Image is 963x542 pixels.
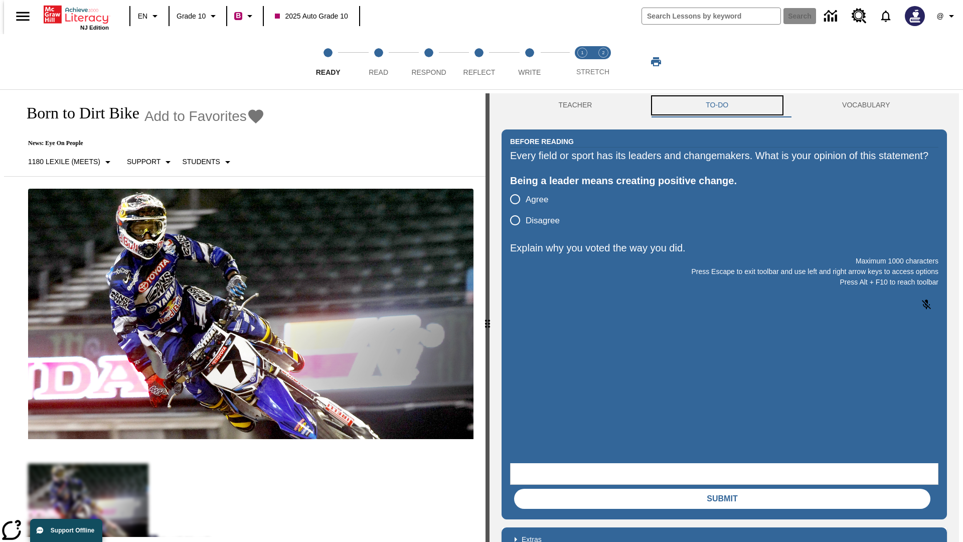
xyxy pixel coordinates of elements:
div: reading [4,93,486,537]
button: Grade: Grade 10, Select a grade [173,7,223,25]
button: Click to activate and allow voice recognition [914,293,938,317]
span: B [236,10,241,22]
a: Resource Center, Will open in new tab [846,3,873,30]
input: search field [642,8,780,24]
button: Read step 2 of 5 [349,34,407,89]
p: Support [127,157,160,167]
button: Select Lexile, 1180 Lexile (Meets) [24,153,118,171]
div: poll [510,189,568,231]
span: STRETCH [576,68,609,76]
div: Being a leader means creating positive change. [510,173,938,189]
h2: Before Reading [510,136,574,147]
span: 2025 Auto Grade 10 [275,11,348,22]
img: Avatar [905,6,925,26]
p: Explain why you voted the way you did. [510,240,938,256]
button: Add to Favorites - Born to Dirt Bike [144,107,265,125]
button: Ready step 1 of 5 [299,34,357,89]
span: Support Offline [51,527,94,534]
button: TO-DO [649,93,785,117]
img: Motocross racer James Stewart flies through the air on his dirt bike. [28,189,473,440]
text: 2 [602,50,604,55]
span: Respond [411,68,446,76]
span: NJ Edition [80,25,109,31]
a: Notifications [873,3,899,29]
button: Respond step 3 of 5 [400,34,458,89]
button: Teacher [502,93,649,117]
p: Press Escape to exit toolbar and use left and right arrow keys to access options [510,266,938,277]
p: News: Eye On People [16,140,265,147]
button: Print [640,53,672,71]
span: Ready [316,68,341,76]
button: Reflect step 4 of 5 [450,34,508,89]
span: Disagree [526,214,560,227]
p: Students [182,157,220,167]
span: Read [369,68,388,76]
button: Stretch Respond step 2 of 2 [589,34,618,89]
h1: Born to Dirt Bike [16,104,139,122]
p: Maximum 1000 characters [510,256,938,266]
button: Language: EN, Select a language [133,7,166,25]
span: EN [138,11,147,22]
a: Data Center [818,3,846,30]
div: Press Enter or Spacebar and then press right and left arrow keys to move the slider [486,93,490,542]
p: 1180 Lexile (Meets) [28,157,100,167]
button: Select Student [178,153,237,171]
button: Select a new avatar [899,3,931,29]
body: Explain why you voted the way you did. Maximum 1000 characters Press Alt + F10 to reach toolbar P... [4,8,146,17]
button: VOCABULARY [785,93,947,117]
div: Every field or sport has its leaders and changemakers. What is your opinion of this statement? [510,148,938,164]
div: activity [490,93,959,542]
button: Profile/Settings [931,7,963,25]
div: Instructional Panel Tabs [502,93,947,117]
span: Add to Favorites [144,108,247,124]
span: Agree [526,193,548,206]
button: Scaffolds, Support [123,153,178,171]
span: Grade 10 [177,11,206,22]
button: Write step 5 of 5 [501,34,559,89]
button: Boost Class color is violet red. Change class color [230,7,260,25]
button: Submit [514,489,930,509]
span: Reflect [463,68,496,76]
text: 1 [581,50,583,55]
button: Open side menu [8,2,38,31]
p: Press Alt + F10 to reach toolbar [510,277,938,288]
button: Support Offline [30,519,102,542]
span: Write [518,68,541,76]
div: Home [44,4,109,31]
button: Stretch Read step 1 of 2 [568,34,597,89]
span: @ [936,11,943,22]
